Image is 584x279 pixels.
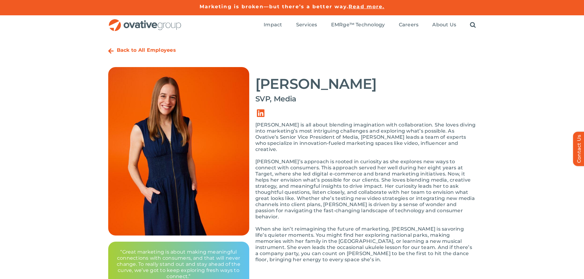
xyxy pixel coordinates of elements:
[108,48,114,54] a: Link to https://ovative.com/about-us/people/
[331,22,385,28] a: EMRge™ Technology
[108,67,249,236] img: Bio – Di
[117,47,176,53] a: Back to All Employees
[252,105,269,122] a: Link to https://www.linkedin.com/in/dianne-anderson-6616842/
[470,22,476,28] a: Search
[264,22,282,28] a: Impact
[108,18,182,24] a: OG_Full_horizontal_RGB
[255,122,476,153] p: [PERSON_NAME] is all about blending imagination with collaboration. She loves diving into marketi...
[200,4,349,9] a: Marketing is broken—but there’s a better way.
[255,159,476,220] p: [PERSON_NAME]’s approach is rooted in curiosity as she explores new ways to connect with consumer...
[399,22,419,28] a: Careers
[296,22,317,28] a: Services
[255,95,476,103] h4: SVP, Media
[255,226,476,263] p: When she isn’t reimagining the future of marketing, [PERSON_NAME] is savoring life’s quieter mome...
[264,15,476,35] nav: Menu
[432,22,456,28] a: About Us
[255,76,476,92] h2: [PERSON_NAME]
[349,4,384,9] a: Read more.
